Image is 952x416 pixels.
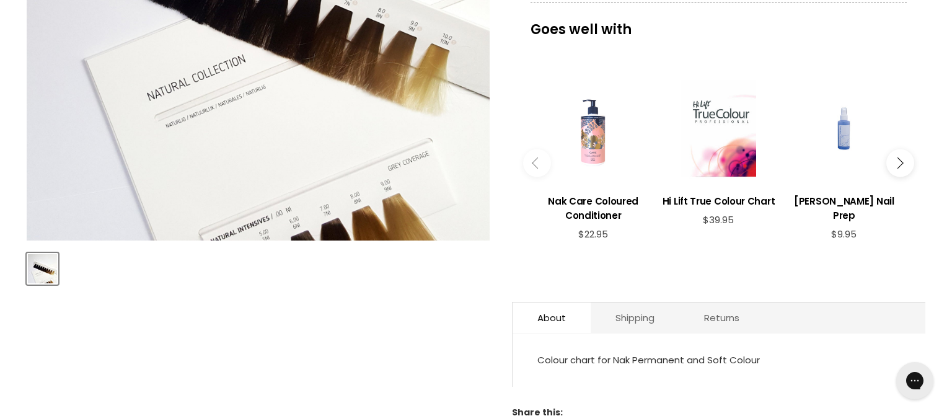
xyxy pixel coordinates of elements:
span: $22.95 [578,228,608,241]
a: Returns [679,303,764,333]
span: $39.95 [703,213,734,226]
img: Nak Colour Chart [28,254,57,283]
h3: Nak Care Coloured Conditioner [537,194,650,223]
p: Goes well with [531,2,907,43]
span: Colour chart for Nak Permanent and Soft Colour [537,353,760,366]
span: $9.95 [831,228,857,241]
a: View product:Hi Lift True Colour Chart [662,185,775,215]
h3: Hi Lift True Colour Chart [662,194,775,208]
button: Nak Colour Chart [27,253,58,285]
a: Shipping [591,303,679,333]
a: View product:Nak Care Coloured Conditioner [537,185,650,229]
a: View product:Hawley Nail Prep [788,185,901,229]
a: About [513,303,591,333]
iframe: Gorgias live chat messenger [890,358,940,404]
div: Product thumbnails [25,249,491,285]
h3: [PERSON_NAME] Nail Prep [788,194,901,223]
